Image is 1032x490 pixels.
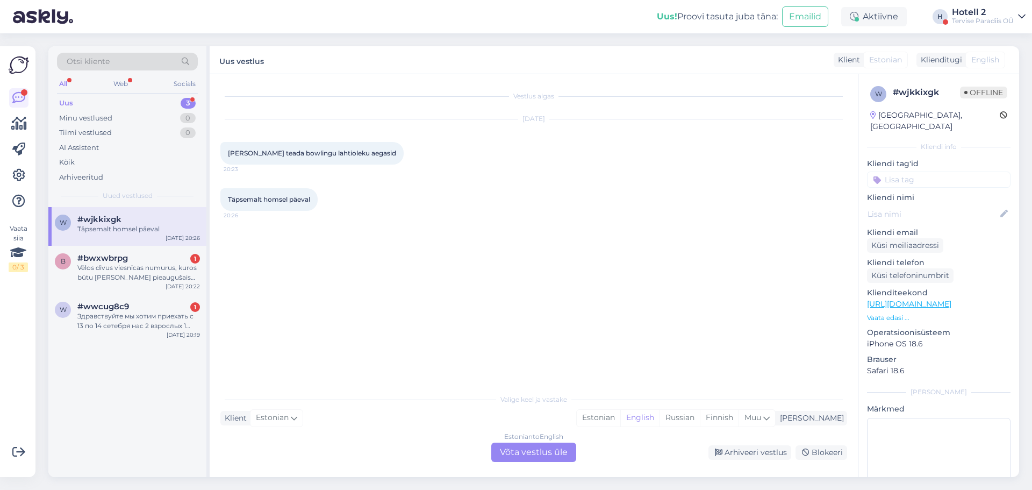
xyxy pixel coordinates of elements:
[867,354,1010,365] p: Brauser
[867,313,1010,323] p: Vaata edasi ...
[504,432,563,442] div: Estonian to English
[59,143,99,153] div: AI Assistent
[9,224,28,272] div: Vaata siia
[77,311,200,331] div: Здравствуйте мы хотим приехать с 13 по 14 сетебря нас 2 взрослых 1 ребёнок 2 года второй 5 лет чт...
[59,157,75,168] div: Kõik
[166,282,200,290] div: [DATE] 20:22
[77,224,200,234] div: Täpsemalt homsel päeval
[111,77,130,91] div: Web
[867,365,1010,377] p: Safari 18.6
[620,410,660,426] div: English
[867,158,1010,169] p: Kliendi tag'id
[59,113,112,124] div: Minu vestlused
[224,165,264,173] span: 20:23
[867,327,1010,338] p: Operatsioonisüsteem
[57,77,69,91] div: All
[867,227,1010,238] p: Kliendi email
[103,191,153,201] span: Uued vestlused
[971,54,999,66] span: English
[700,410,739,426] div: Finnish
[166,234,200,242] div: [DATE] 20:26
[61,257,66,265] span: b
[660,410,700,426] div: Russian
[9,55,29,75] img: Askly Logo
[67,56,110,67] span: Otsi kliente
[867,172,1010,188] input: Lisa tag
[952,8,1026,25] a: Hotell 2Tervise Paradiis OÜ
[167,331,200,339] div: [DATE] 20:19
[181,98,196,109] div: 3
[59,127,112,138] div: Tiimi vestlused
[9,262,28,272] div: 0 / 3
[220,91,847,101] div: Vestlus algas
[952,17,1014,25] div: Tervise Paradiis OÜ
[867,338,1010,350] p: iPhone OS 18.6
[77,302,129,311] span: #wwcug8c9
[952,8,1014,17] div: Hotell 2
[795,445,847,460] div: Blokeeri
[867,142,1010,152] div: Kliendi info
[867,268,954,283] div: Küsi telefoninumbrit
[220,413,247,424] div: Klient
[782,6,828,27] button: Emailid
[59,98,73,109] div: Uus
[190,302,200,312] div: 1
[219,53,264,67] label: Uus vestlus
[77,263,200,282] div: Vēlos divus viesnīcas numurus, kuros būtu [PERSON_NAME] pieaugušais un [PERSON_NAME] [PERSON_NAME]
[708,445,791,460] div: Arhiveeri vestlus
[834,54,860,66] div: Klient
[180,113,196,124] div: 0
[867,387,1010,397] div: [PERSON_NAME]
[933,9,948,24] div: H
[867,192,1010,203] p: Kliendi nimi
[870,110,1000,132] div: [GEOGRAPHIC_DATA], [GEOGRAPHIC_DATA]
[867,238,943,253] div: Küsi meiliaadressi
[577,410,620,426] div: Estonian
[657,11,677,22] b: Uus!
[220,395,847,404] div: Valige keel ja vastake
[224,211,264,219] span: 20:26
[841,7,907,26] div: Aktiivne
[875,90,882,98] span: w
[776,413,844,424] div: [PERSON_NAME]
[228,195,310,203] span: Täpsemalt homsel päeval
[867,287,1010,299] p: Klienditeekond
[256,412,289,424] span: Estonian
[867,403,1010,415] p: Märkmed
[180,127,196,138] div: 0
[867,299,951,309] a: [URL][DOMAIN_NAME]
[916,54,962,66] div: Klienditugi
[868,208,998,220] input: Lisa nimi
[60,218,67,226] span: w
[220,114,847,124] div: [DATE]
[869,54,902,66] span: Estonian
[867,257,1010,268] p: Kliendi telefon
[960,87,1007,98] span: Offline
[491,443,576,462] div: Võta vestlus üle
[171,77,198,91] div: Socials
[77,253,128,263] span: #bwxwbrpg
[228,149,396,157] span: [PERSON_NAME] teada bowlingu lahtioleku aegasid
[59,172,103,183] div: Arhiveeritud
[893,86,960,99] div: # wjkkixgk
[190,254,200,264] div: 1
[77,215,121,224] span: #wjkkixgk
[60,306,67,314] span: w
[657,10,778,23] div: Proovi tasuta juba täna:
[744,413,761,422] span: Muu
